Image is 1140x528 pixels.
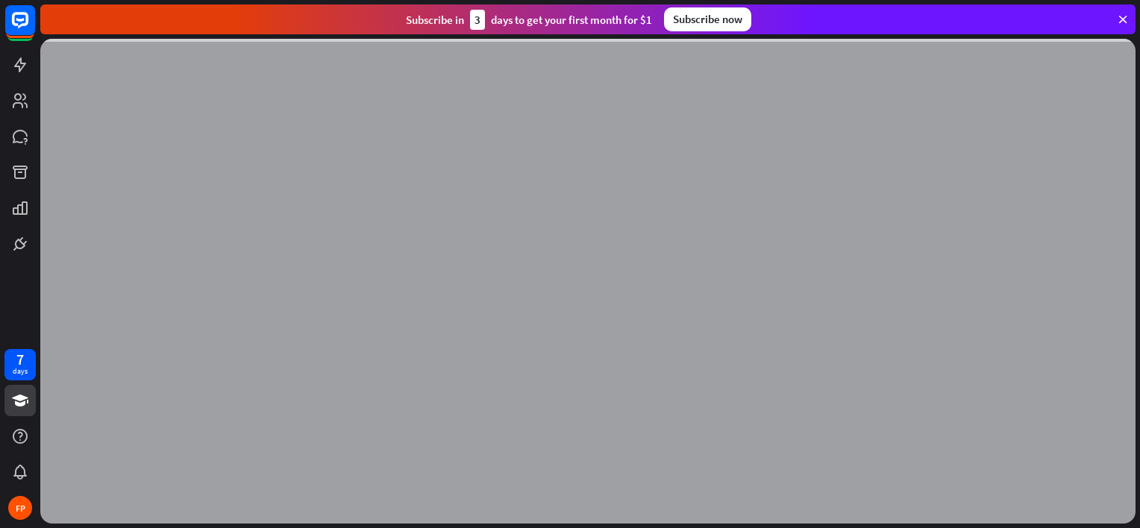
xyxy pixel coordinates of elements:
div: 7 [16,353,24,366]
div: FP [8,496,32,520]
div: days [13,366,28,377]
div: Subscribe in days to get your first month for $1 [406,10,652,30]
a: 7 days [4,349,36,380]
div: Subscribe now [664,7,751,31]
div: 3 [470,10,485,30]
